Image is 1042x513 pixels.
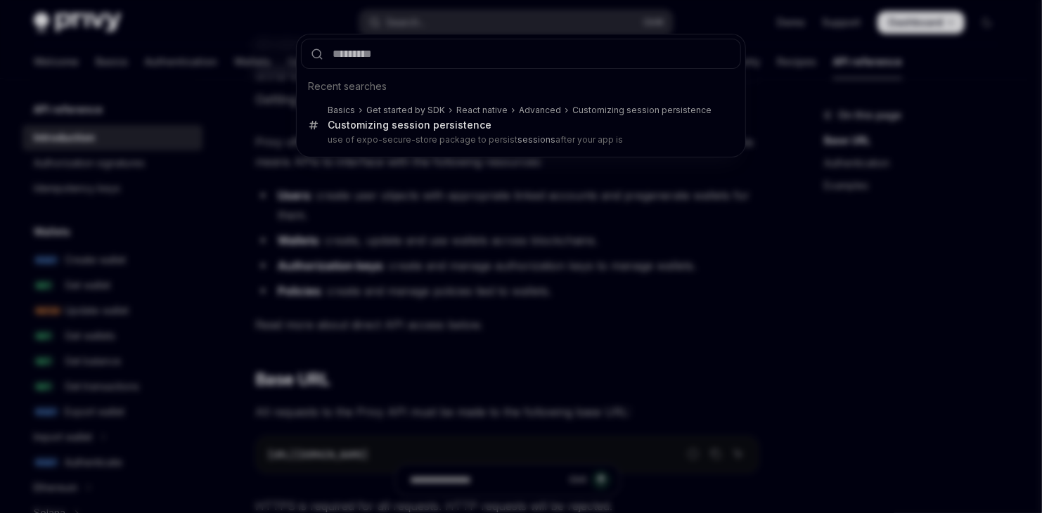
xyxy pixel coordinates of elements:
[366,105,445,116] div: Get started by SDK
[517,134,555,145] b: sessions
[328,105,355,116] div: Basics
[308,79,387,93] span: Recent searches
[328,119,491,131] div: Customizing session persistence
[328,134,712,145] p: use of expo-secure-store package to persist after your app is
[519,105,561,116] div: Advanced
[572,105,712,116] div: Customizing session persistence
[456,105,508,116] div: React native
